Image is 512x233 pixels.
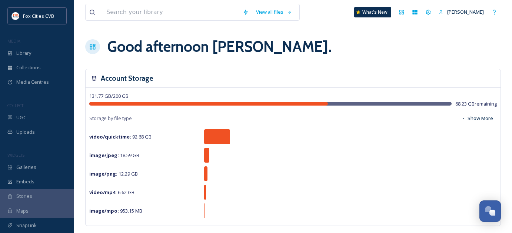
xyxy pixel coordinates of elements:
a: What's New [354,7,391,17]
span: Uploads [16,129,35,136]
span: 68.23 GB remaining [455,100,497,107]
span: Media Centres [16,79,49,86]
span: WIDGETS [7,152,24,158]
span: Galleries [16,164,36,171]
span: Maps [16,207,29,214]
span: UGC [16,114,26,121]
span: 6.62 GB [89,189,134,196]
span: 12.29 GB [89,170,138,177]
strong: video/quicktime : [89,133,131,140]
a: [PERSON_NAME] [435,5,488,19]
img: images.png [12,12,19,20]
span: Library [16,50,31,57]
h3: Account Storage [101,73,153,84]
span: COLLECT [7,103,23,108]
span: Storage by file type [89,115,132,122]
input: Search your library [103,4,239,20]
button: Show More [458,111,497,126]
span: Fox Cities CVB [23,13,54,19]
span: 92.68 GB [89,133,152,140]
strong: image/jpeg : [89,152,119,159]
span: 953.15 MB [89,207,142,214]
strong: video/mp4 : [89,189,117,196]
span: MEDIA [7,38,20,44]
span: SnapLink [16,222,37,229]
span: Embeds [16,178,34,185]
h1: Good afternoon [PERSON_NAME] . [107,36,332,58]
span: 131.77 GB / 200 GB [89,93,129,99]
strong: image/mpo : [89,207,119,214]
span: Collections [16,64,41,71]
span: Stories [16,193,32,200]
span: 18.59 GB [89,152,139,159]
button: Open Chat [479,200,501,222]
strong: image/png : [89,170,117,177]
span: [PERSON_NAME] [447,9,484,15]
a: View all files [252,5,296,19]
